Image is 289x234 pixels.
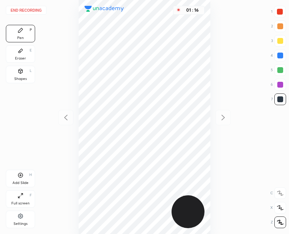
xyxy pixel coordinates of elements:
div: 2 [271,20,286,32]
div: C [270,187,286,199]
div: 7 [271,93,286,105]
div: 3 [271,35,286,47]
div: Pen [17,36,24,40]
div: Full screen [11,202,30,205]
div: Shapes [14,77,27,81]
div: L [30,69,32,73]
div: F [30,193,32,197]
div: Add Slide [12,181,29,185]
div: P [30,28,32,32]
div: Settings [14,222,27,226]
div: H [29,173,32,177]
div: E [30,49,32,52]
button: End recording [6,6,46,15]
div: X [270,202,286,214]
div: 01 : 16 [184,8,201,13]
div: Z [271,216,286,228]
div: 6 [271,79,286,91]
div: 1 [271,6,286,18]
div: 5 [271,64,286,76]
img: logo.38c385cc.svg [85,6,124,12]
div: Eraser [15,57,26,60]
div: 4 [271,50,286,61]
